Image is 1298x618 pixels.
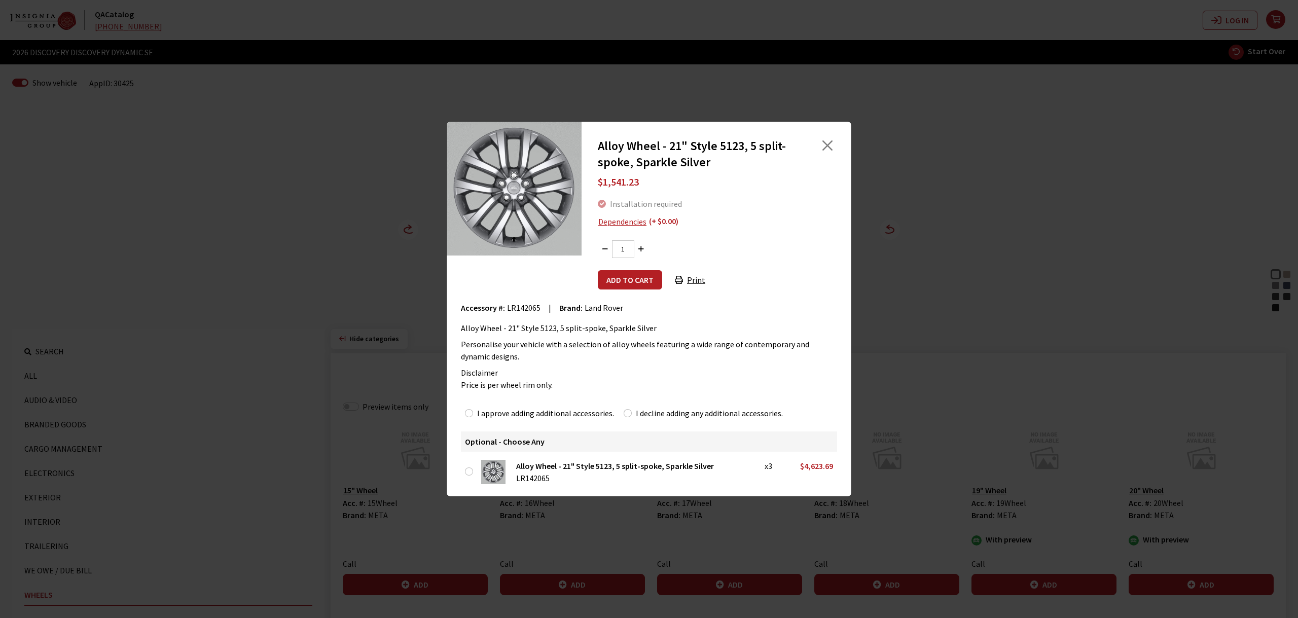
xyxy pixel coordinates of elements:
button: Close [820,138,835,153]
div: $4,623.69 [791,460,833,472]
label: I approve adding additional accessories. [477,407,614,419]
span: Installation required [610,199,682,209]
div: Alloy Wheel - 21" Style 5123, 5 split-spoke, Sparkle Silver [461,322,837,334]
button: Print [666,270,714,289]
label: Accessory #: [461,302,505,314]
span: (+ $0.00) [649,215,678,228]
div: Personalise your vehicle with a selection of alloy wheels featuring a wide range of contemporary ... [461,338,837,362]
div: LR142065 [516,472,752,484]
div: Price is per wheel rim only. [461,379,837,391]
button: Dependencies [598,215,647,228]
img: Image for Alloy Wheel - 21" Style 5123, 5 split-spoke, Sparkle Silver [481,460,506,484]
label: I decline adding any additional accessories. [636,407,783,419]
span: | [549,303,551,313]
label: Brand: [559,302,583,314]
img: Image for Alloy Wheel - 21" Style 5123, 5 split-spoke, Sparkle Silver [447,121,582,256]
h2: Alloy Wheel - 21" Style 5123, 5 split-spoke, Sparkle Silver [598,138,794,170]
button: Add to cart [598,270,662,289]
span: Land Rover [585,303,623,313]
label: Disclaimer [461,367,498,379]
span: Optional - Choose Any [465,437,545,447]
div: Alloy Wheel - 21" Style 5123, 5 split-spoke, Sparkle Silver [516,460,752,472]
div: $1,541.23 [598,170,835,194]
div: x3 [765,460,779,472]
span: LR142065 [507,303,540,313]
